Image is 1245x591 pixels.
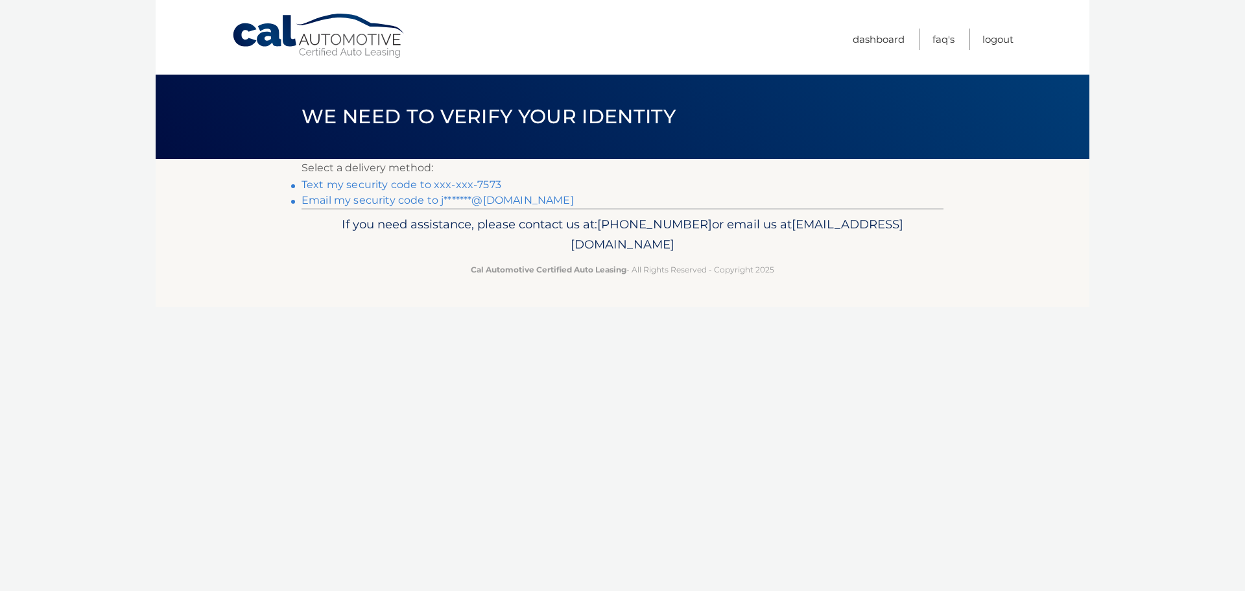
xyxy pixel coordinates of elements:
span: [PHONE_NUMBER] [597,217,712,232]
a: Text my security code to xxx-xxx-7573 [302,178,501,191]
a: Logout [982,29,1014,50]
a: FAQ's [932,29,954,50]
strong: Cal Automotive Certified Auto Leasing [471,265,626,274]
a: Cal Automotive [231,13,407,59]
p: If you need assistance, please contact us at: or email us at [310,214,935,256]
p: - All Rights Reserved - Copyright 2025 [310,263,935,276]
p: Select a delivery method: [302,159,943,177]
a: Email my security code to j*******@[DOMAIN_NAME] [302,194,574,206]
span: We need to verify your identity [302,104,676,128]
a: Dashboard [853,29,905,50]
